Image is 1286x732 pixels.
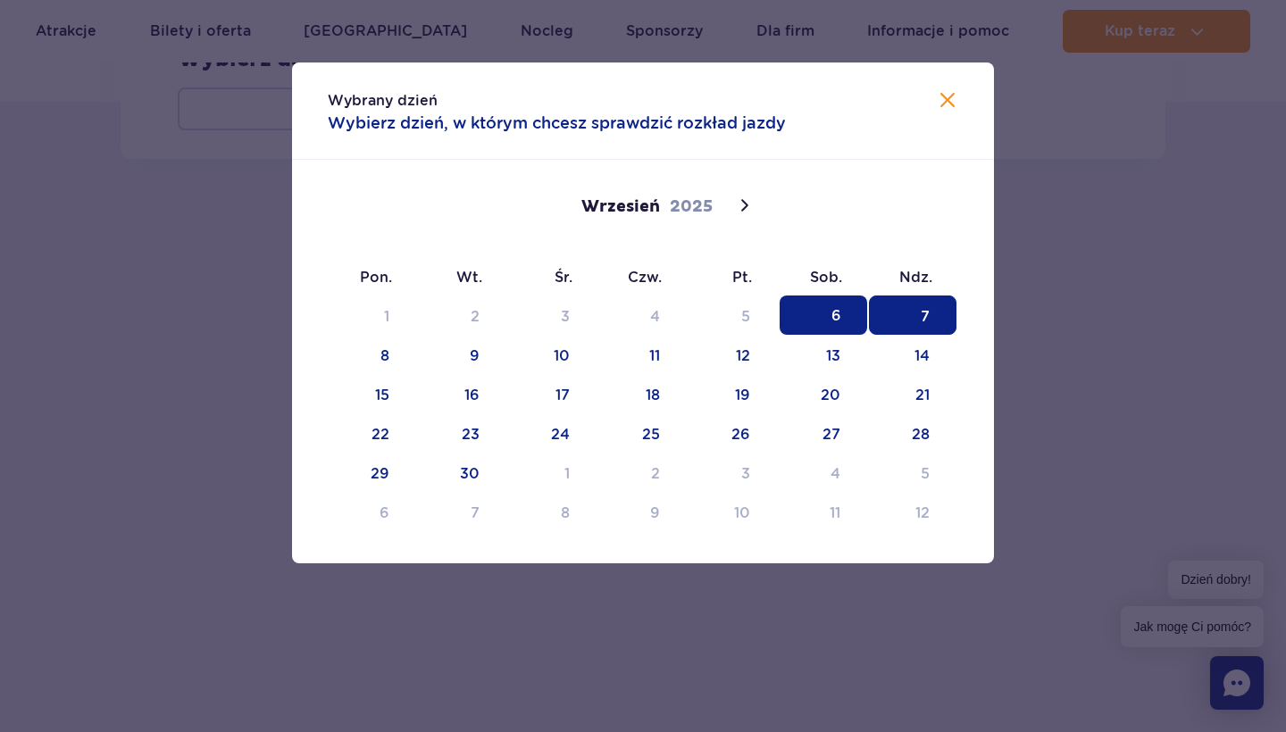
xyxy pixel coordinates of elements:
[599,335,687,374] span: Wrzesień 11, 2025
[329,453,416,492] span: Wrzesień 29, 2025
[508,268,598,287] span: Śr.
[599,453,687,492] span: Październik 2, 2025
[509,453,597,492] span: Październik 1, 2025
[509,374,597,413] span: Wrzesień 17, 2025
[869,335,956,374] span: Wrzesień 14, 2025
[780,413,867,453] span: Wrzesień 27, 2025
[780,374,867,413] span: Wrzesień 20, 2025
[869,413,956,453] span: Wrzesień 28, 2025
[869,492,956,531] span: Październik 12, 2025
[689,492,777,531] span: Październik 10, 2025
[419,413,506,453] span: Wrzesień 23, 2025
[509,335,597,374] span: Wrzesień 10, 2025
[328,111,786,135] span: Wybierz dzień, w którym chcesz sprawdzić rozkład jazdy
[581,196,660,218] span: Wrzesień
[329,335,416,374] span: Wrzesień 8, 2025
[689,453,777,492] span: Październik 3, 2025
[598,268,689,287] span: Czw.
[689,335,777,374] span: Wrzesień 12, 2025
[419,295,506,335] span: Wrzesień 2, 2025
[869,453,956,492] span: Październik 5, 2025
[329,413,416,453] span: Wrzesień 22, 2025
[329,295,416,335] span: Wrzesień 1, 2025
[599,295,687,335] span: Wrzesień 4, 2025
[509,295,597,335] span: Wrzesień 3, 2025
[328,268,418,287] span: Pon.
[328,92,438,109] span: Wybrany dzień
[778,268,868,287] span: Sob.
[509,413,597,453] span: Wrzesień 24, 2025
[869,295,956,335] span: Wrzesień 7, 2025
[869,374,956,413] span: Wrzesień 21, 2025
[689,413,777,453] span: Wrzesień 26, 2025
[780,492,867,531] span: Październik 11, 2025
[688,268,778,287] span: Pt.
[599,492,687,531] span: Październik 9, 2025
[419,374,506,413] span: Wrzesień 16, 2025
[689,374,777,413] span: Wrzesień 19, 2025
[780,453,867,492] span: Październik 4, 2025
[599,413,687,453] span: Wrzesień 25, 2025
[509,492,597,531] span: Październik 8, 2025
[780,335,867,374] span: Wrzesień 13, 2025
[868,268,958,287] span: Ndz.
[599,374,687,413] span: Wrzesień 18, 2025
[329,374,416,413] span: Wrzesień 15, 2025
[689,295,777,335] span: Wrzesień 5, 2025
[418,268,508,287] span: Wt.
[419,335,506,374] span: Wrzesień 9, 2025
[419,453,506,492] span: Wrzesień 30, 2025
[780,295,867,335] span: Wrzesień 6, 2025
[329,492,416,531] span: Październik 6, 2025
[419,492,506,531] span: Październik 7, 2025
